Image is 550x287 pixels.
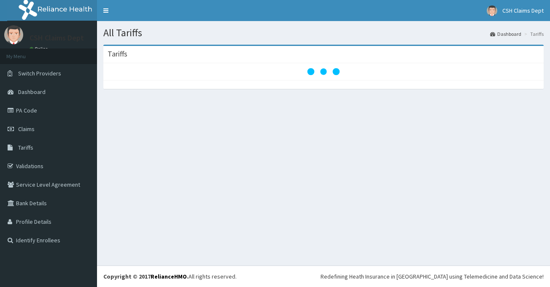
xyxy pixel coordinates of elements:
[30,34,84,42] p: CSH Claims Dept
[108,50,127,58] h3: Tariffs
[487,5,497,16] img: User Image
[30,46,50,52] a: Online
[321,272,544,281] div: Redefining Heath Insurance in [GEOGRAPHIC_DATA] using Telemedicine and Data Science!
[18,144,33,151] span: Tariffs
[4,25,23,44] img: User Image
[103,273,189,280] strong: Copyright © 2017 .
[151,273,187,280] a: RelianceHMO
[522,30,544,38] li: Tariffs
[502,7,544,14] span: CSH Claims Dept
[103,27,544,38] h1: All Tariffs
[18,125,35,133] span: Claims
[18,88,46,96] span: Dashboard
[490,30,521,38] a: Dashboard
[18,70,61,77] span: Switch Providers
[97,266,550,287] footer: All rights reserved.
[307,55,340,89] svg: audio-loading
